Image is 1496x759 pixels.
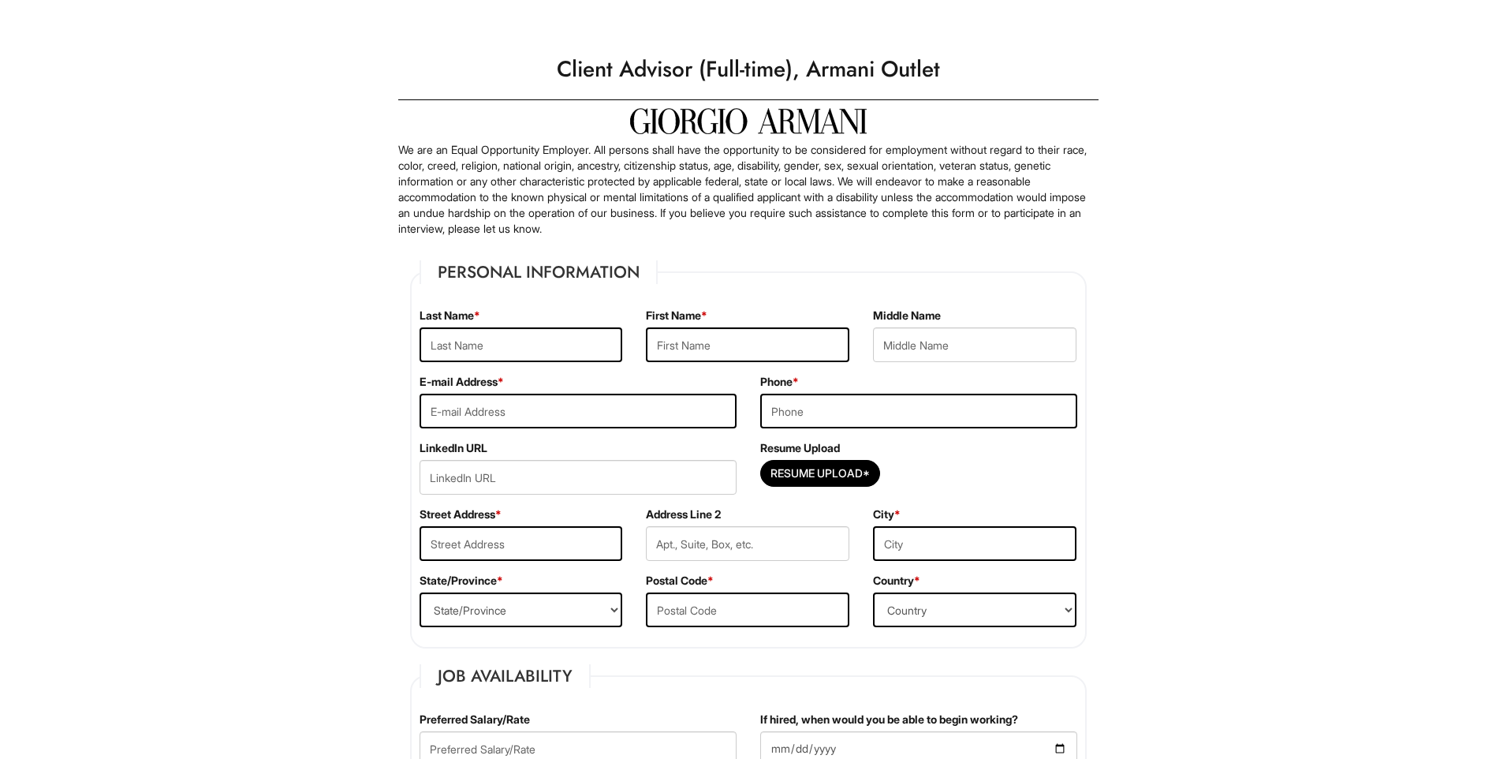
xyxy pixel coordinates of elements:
button: Resume Upload*Resume Upload* [760,460,880,487]
select: State/Province [420,593,623,627]
input: Postal Code [646,593,849,627]
select: Country [873,593,1076,627]
input: LinkedIn URL [420,460,737,495]
input: Phone [760,394,1077,428]
label: Postal Code [646,573,714,589]
label: Preferred Salary/Rate [420,712,530,727]
label: Country [873,573,920,589]
label: Phone [760,374,799,390]
label: If hired, when would you be able to begin working? [760,712,1018,727]
label: City [873,507,901,522]
input: Middle Name [873,327,1076,362]
input: E-mail Address [420,394,737,428]
p: We are an Equal Opportunity Employer. All persons shall have the opportunity to be considered for... [398,142,1099,237]
label: Resume Upload [760,440,840,456]
label: First Name [646,308,707,323]
input: City [873,526,1076,561]
label: Address Line 2 [646,507,721,522]
label: State/Province [420,573,503,589]
input: Apt., Suite, Box, etc. [646,526,849,561]
h1: Client Advisor (Full-time), Armani Outlet [390,47,1106,92]
img: Giorgio Armani [630,108,867,134]
input: Street Address [420,526,623,561]
input: Last Name [420,327,623,362]
label: Street Address [420,507,502,522]
label: LinkedIn URL [420,440,487,456]
label: E-mail Address [420,374,504,390]
input: First Name [646,327,849,362]
label: Last Name [420,308,480,323]
legend: Job Availability [420,664,591,688]
legend: Personal Information [420,260,658,284]
label: Middle Name [873,308,941,323]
